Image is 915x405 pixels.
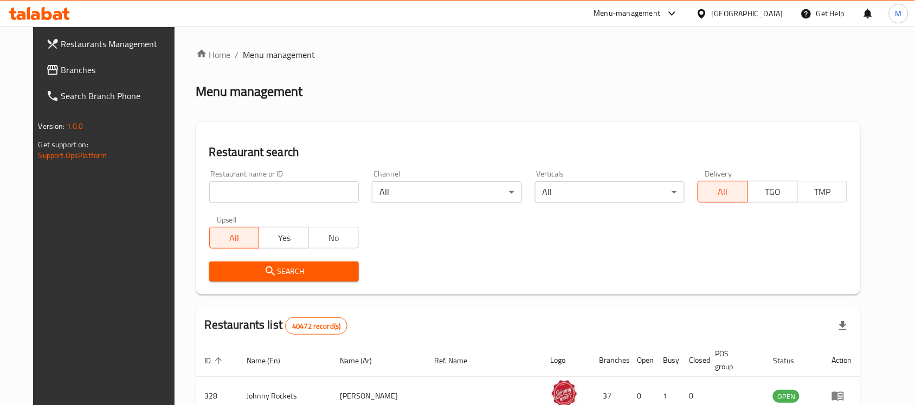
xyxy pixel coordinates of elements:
span: ID [205,354,225,367]
button: All [209,227,260,249]
th: Closed [681,344,707,377]
div: Menu [832,389,852,402]
div: [GEOGRAPHIC_DATA] [712,8,783,19]
span: TMP [802,184,843,200]
span: No [313,230,355,246]
a: Branches [37,57,186,83]
a: Search Branch Phone [37,83,186,109]
span: TGO [752,184,794,200]
span: 1.0.0 [67,119,83,133]
div: Total records count [285,317,347,335]
span: Search Branch Phone [61,89,177,102]
li: / [235,48,239,61]
span: Version: [38,119,65,133]
span: Status [773,354,808,367]
span: Search [218,265,350,278]
span: M [895,8,902,19]
button: All [698,181,748,203]
input: Search for restaurant name or ID.. [209,181,359,203]
span: Ref. Name [434,354,481,367]
th: Open [629,344,655,377]
label: Delivery [705,170,732,178]
h2: Restaurants list [205,317,348,335]
label: Upsell [217,216,237,224]
div: OPEN [773,390,800,403]
th: Branches [591,344,629,377]
span: Menu management [243,48,315,61]
a: Support.OpsPlatform [38,148,107,162]
a: Restaurants Management [37,31,186,57]
nav: breadcrumb [196,48,861,61]
span: Name (En) [247,354,295,367]
div: Menu-management [594,7,661,20]
span: Get support on: [38,138,88,152]
th: Busy [655,344,681,377]
th: Action [823,344,860,377]
div: Export file [830,313,856,339]
button: Yes [259,227,309,249]
div: All [535,181,685,203]
div: All [372,181,521,203]
span: POS group [716,347,752,373]
span: Name (Ar) [340,354,386,367]
span: Branches [61,63,177,76]
span: Yes [263,230,305,246]
button: Search [209,262,359,282]
th: Logo [542,344,591,377]
button: TGO [748,181,798,203]
button: TMP [797,181,848,203]
button: No [308,227,359,249]
span: All [703,184,744,200]
span: 40472 record(s) [286,321,347,331]
span: All [214,230,255,246]
span: OPEN [773,390,800,403]
span: Restaurants Management [61,37,177,50]
h2: Menu management [196,83,303,100]
a: Home [196,48,231,61]
h2: Restaurant search [209,144,848,160]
